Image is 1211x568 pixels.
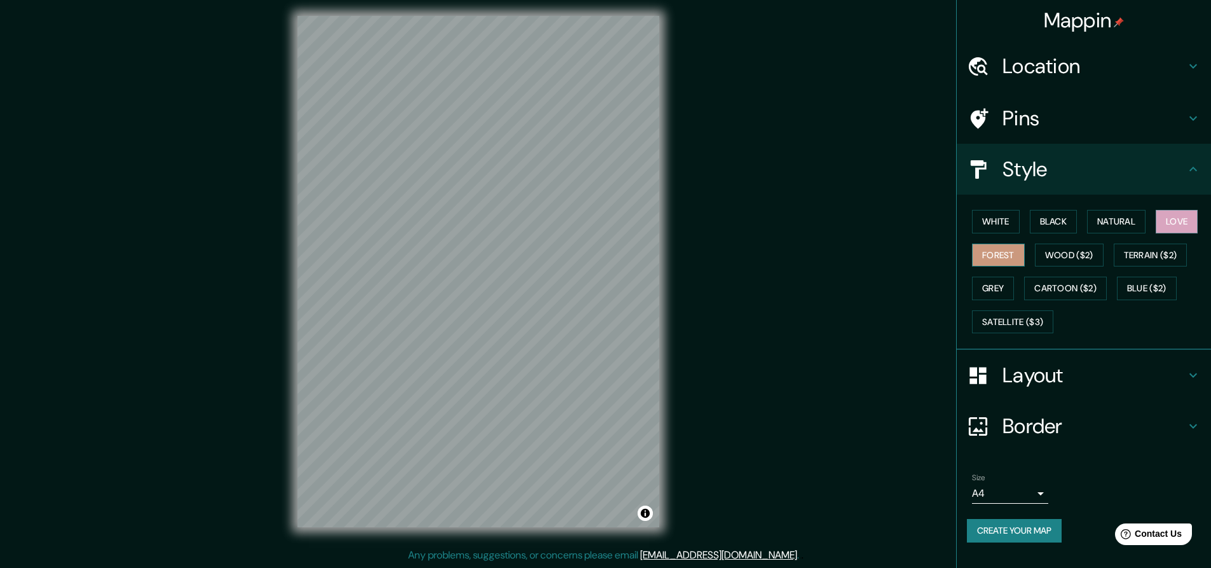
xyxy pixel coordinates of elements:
h4: Mappin [1044,8,1125,33]
h4: Layout [1002,363,1186,388]
div: A4 [972,483,1048,504]
button: Blue ($2) [1117,277,1177,300]
div: Pins [957,93,1211,144]
button: Grey [972,277,1014,300]
div: . [801,548,804,563]
div: Border [957,401,1211,452]
button: Cartoon ($2) [1024,277,1107,300]
button: Black [1030,210,1078,233]
button: Toggle attribution [638,506,653,521]
button: Forest [972,244,1025,267]
button: Terrain ($2) [1114,244,1187,267]
canvas: Map [298,16,659,527]
h4: Style [1002,156,1186,182]
div: Style [957,144,1211,195]
div: Location [957,41,1211,92]
button: White [972,210,1020,233]
a: [EMAIL_ADDRESS][DOMAIN_NAME] [640,548,797,562]
p: Any problems, suggestions, or concerns please email . [408,548,799,563]
h4: Location [1002,53,1186,79]
button: Create your map [967,519,1062,543]
div: Layout [957,350,1211,401]
button: Love [1156,210,1198,233]
h4: Pins [1002,106,1186,131]
button: Wood ($2) [1035,244,1104,267]
label: Size [972,473,985,483]
div: . [799,548,801,563]
iframe: Help widget launcher [1098,518,1197,554]
h4: Border [1002,413,1186,439]
button: Natural [1087,210,1146,233]
img: pin-icon.png [1114,17,1124,27]
button: Satellite ($3) [972,310,1053,334]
